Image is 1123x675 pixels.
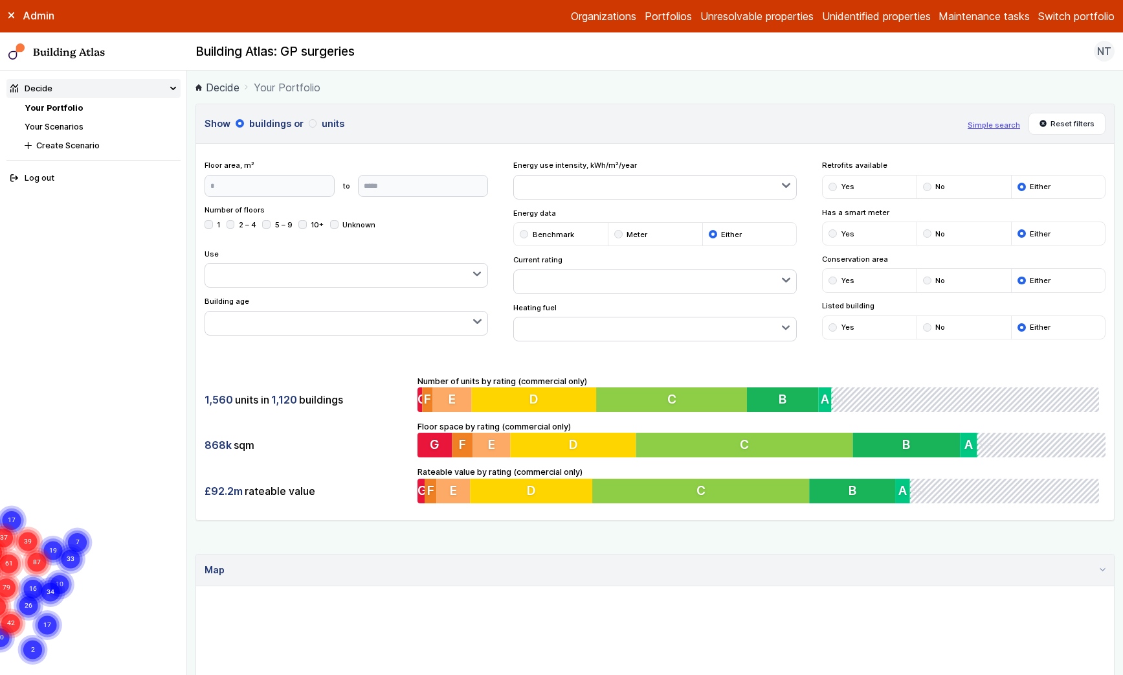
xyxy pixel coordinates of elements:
span: B [852,483,860,498]
div: Building age [205,296,489,336]
img: main-0bbd2752.svg [8,43,25,60]
button: E [473,433,510,457]
button: B [853,433,961,457]
span: C [669,391,678,407]
a: Portfolios [645,8,692,24]
span: NT [1097,43,1111,59]
span: G [417,391,427,407]
div: units in buildings [205,387,409,412]
button: A [900,479,915,503]
summary: Decide [6,79,181,98]
summary: Map [196,555,1114,586]
div: Energy use intensity, kWh/m²/year [513,160,797,200]
a: Unidentified properties [822,8,931,24]
span: D [528,483,537,498]
button: C [594,479,813,503]
a: Decide [195,80,239,95]
span: Listed building [822,301,1106,311]
a: Organizations [571,8,636,24]
span: E [450,483,457,498]
button: Create Scenario [21,136,181,155]
span: 868k [205,438,232,452]
span: Retrofits available [822,160,1106,170]
span: F [459,437,466,453]
button: G [417,387,423,412]
form: to [205,175,489,197]
span: E [449,391,456,407]
span: C [699,483,708,498]
h3: Show [205,117,959,131]
button: D [510,433,636,457]
div: rateable value [205,479,409,503]
span: A [964,437,973,453]
span: A [903,483,911,498]
span: F [424,391,431,407]
button: F [425,479,437,503]
div: Current rating [513,255,797,294]
button: Simple search [968,120,1020,130]
span: C [740,437,749,453]
span: A+ [835,391,852,407]
div: Decide [10,82,52,95]
button: E [432,387,472,412]
span: F [427,483,434,498]
span: Has a smart meter [822,207,1106,218]
button: Reset filters [1028,113,1106,135]
button: B [750,387,823,412]
div: Number of units by rating (commercial only) [417,375,1106,413]
div: Heating fuel [513,303,797,342]
h2: Building Atlas: GP surgeries [195,43,355,60]
span: A+ [915,483,931,498]
a: Your Scenarios [25,122,83,132]
button: G [417,433,452,457]
a: Your Portfolio [25,103,83,113]
div: Floor space by rating (commercial only) [417,420,1106,458]
div: Energy data [513,208,797,247]
button: Log out [6,169,181,188]
span: Your Portfolio [254,80,320,95]
span: A+ [977,437,994,453]
span: £92.2m [205,484,243,498]
button: G [417,479,425,503]
button: A [823,387,836,412]
span: 1,560 [205,393,233,407]
button: NT [1094,41,1115,62]
span: B [902,437,910,453]
span: B [783,391,790,407]
div: Rateable value by rating (commercial only) [417,466,1106,503]
span: 1,120 [271,393,297,407]
button: B [813,479,900,503]
span: D [568,437,577,453]
span: Conservation area [822,254,1106,264]
span: G [417,483,427,498]
div: Number of floors [205,205,489,240]
div: sqm [205,433,409,457]
button: F [422,387,432,412]
a: Unresolvable properties [700,8,814,24]
span: E [488,437,495,453]
div: Floor area, m² [205,160,489,196]
a: Maintenance tasks [939,8,1030,24]
button: A+ [977,433,978,457]
span: D [530,391,539,407]
button: Switch portfolio [1038,8,1115,24]
button: D [472,387,597,412]
button: D [471,479,594,503]
span: A [825,391,833,407]
button: C [636,433,852,457]
div: Use [205,249,489,288]
button: A+ [915,479,916,503]
span: G [430,437,439,453]
button: E [436,479,470,503]
button: A [960,433,977,457]
button: F [452,433,473,457]
button: C [597,387,750,412]
button: A+ [835,387,837,412]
